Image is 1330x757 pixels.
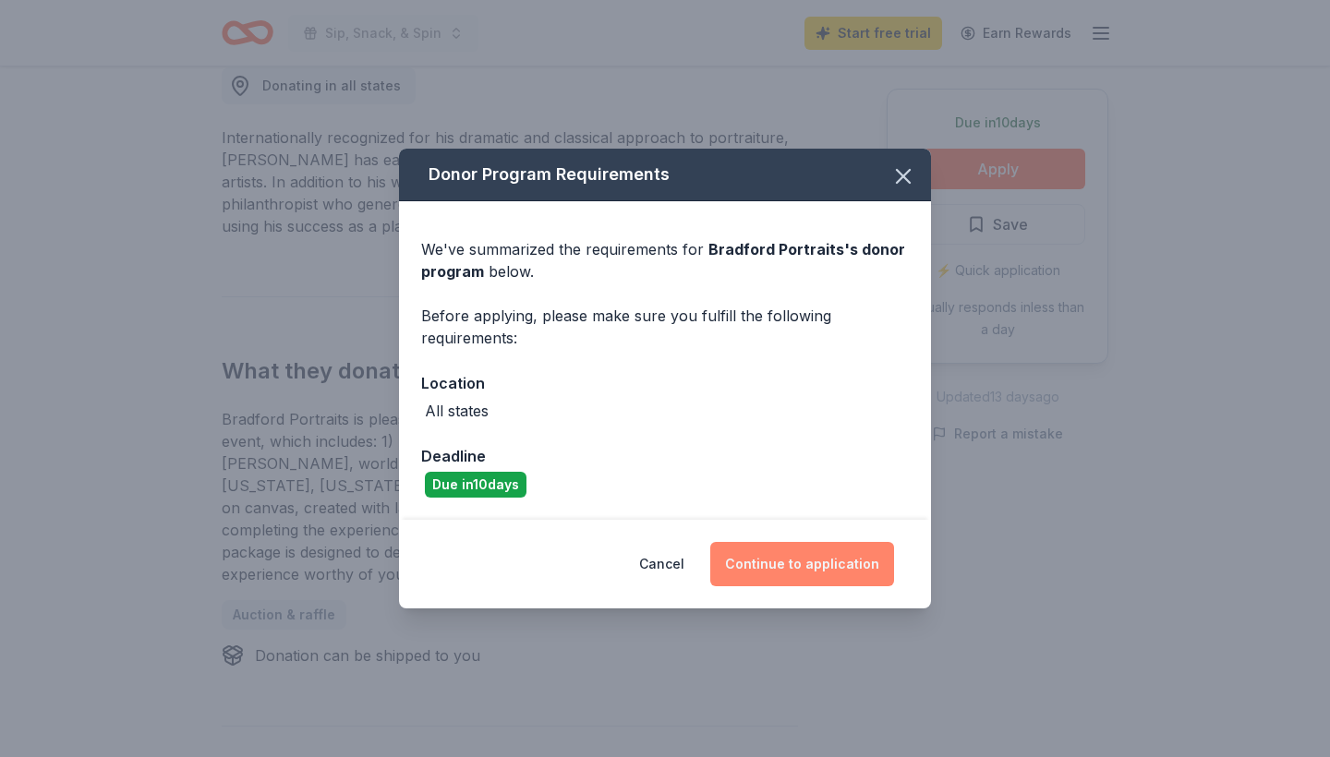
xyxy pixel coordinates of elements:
[425,400,489,422] div: All states
[710,542,894,586] button: Continue to application
[421,305,909,349] div: Before applying, please make sure you fulfill the following requirements:
[421,444,909,468] div: Deadline
[399,149,931,201] div: Donor Program Requirements
[425,472,526,498] div: Due in 10 days
[421,238,909,282] div: We've summarized the requirements for below.
[639,542,684,586] button: Cancel
[421,371,909,395] div: Location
